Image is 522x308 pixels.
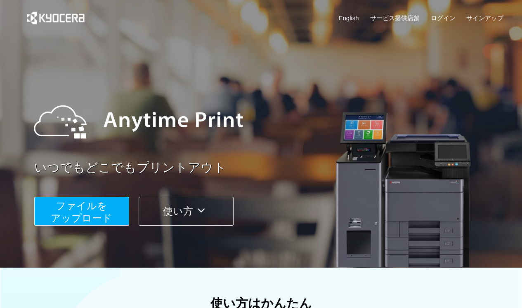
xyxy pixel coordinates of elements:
[51,200,112,224] span: ファイルを ​​アップロード
[466,14,503,22] a: サインアップ
[431,14,456,22] a: ログイン
[34,197,129,226] button: ファイルを​​アップロード
[139,197,234,226] button: 使い方
[370,14,420,22] a: サービス提供店舗
[339,14,359,22] a: English
[34,159,509,177] a: いつでもどこでもプリントアウト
